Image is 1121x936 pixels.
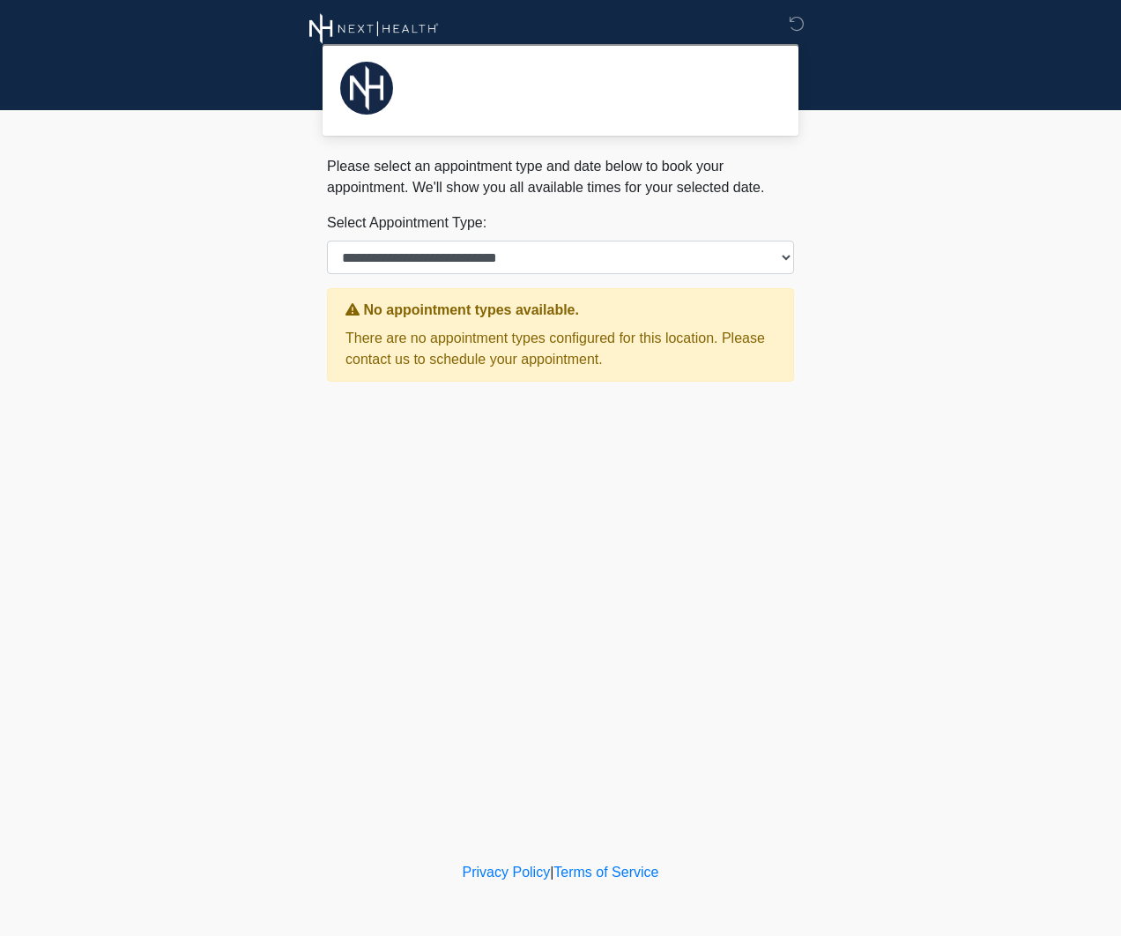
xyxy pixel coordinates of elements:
img: Next Health Wellness Logo [309,13,439,44]
a: Terms of Service [553,865,658,880]
img: Agent Avatar [340,62,393,115]
a: Privacy Policy [463,865,551,880]
p: There are no appointment types configured for this location. Please contact us to schedule your a... [345,328,776,370]
label: Select Appointment Type: [327,212,486,234]
p: Please select an appointment type and date below to book your appointment. We'll show you all ava... [327,156,794,198]
strong: No appointment types available. [363,302,579,317]
a: | [550,865,553,880]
